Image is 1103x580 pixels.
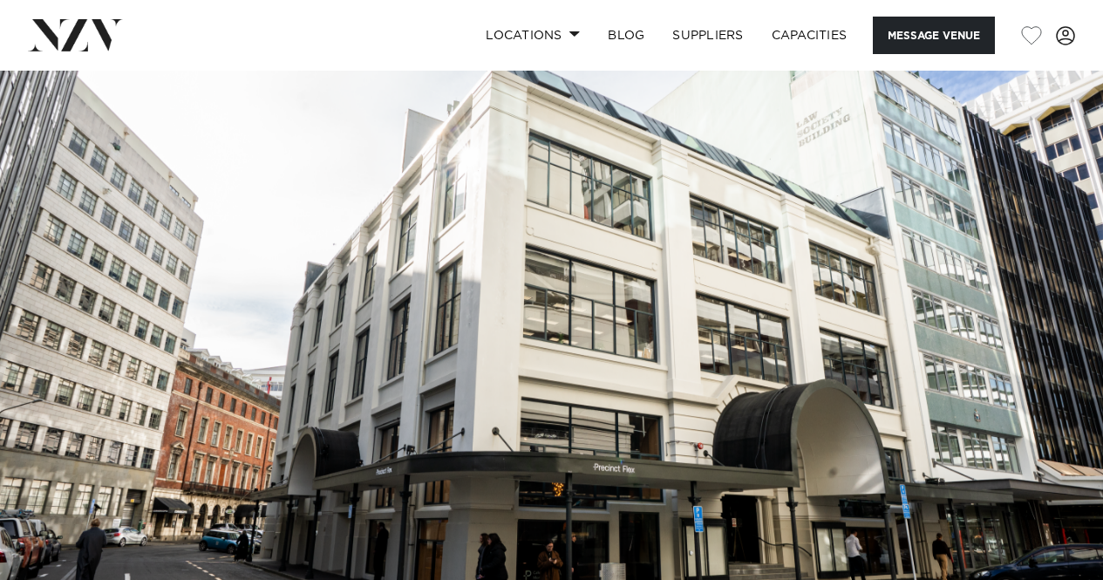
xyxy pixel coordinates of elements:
a: Locations [472,17,594,54]
a: BLOG [594,17,658,54]
a: SUPPLIERS [658,17,757,54]
img: nzv-logo.png [28,19,123,51]
button: Message Venue [873,17,995,54]
a: Capacities [758,17,861,54]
